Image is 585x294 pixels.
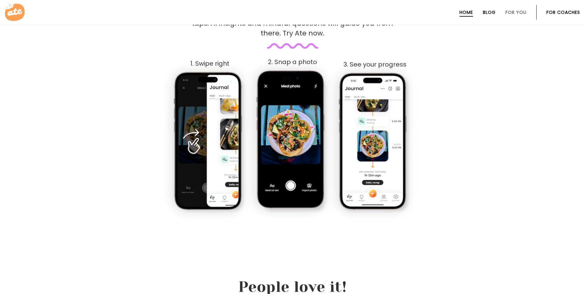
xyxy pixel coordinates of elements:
[256,69,329,214] img: App screenshot
[483,10,496,15] a: Blog
[173,71,246,214] img: App screenshot
[459,10,473,15] a: Home
[252,59,333,66] div: 2. Snap a photo
[169,60,251,67] div: 1. Swipe right
[334,61,416,68] div: 3. See your progress
[338,72,411,214] img: App screenshot
[546,10,580,15] a: For Coaches
[505,10,526,15] a: For You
